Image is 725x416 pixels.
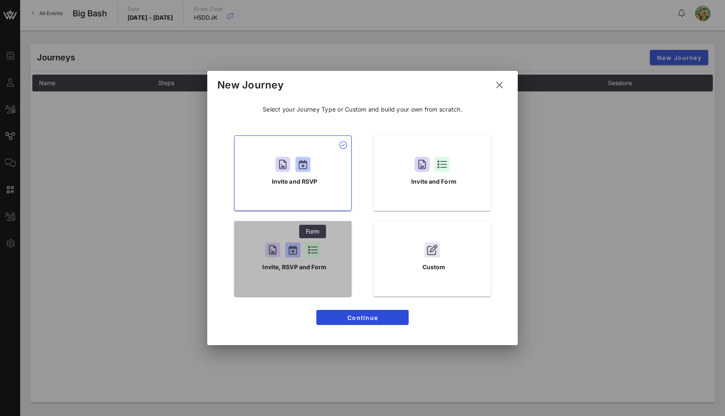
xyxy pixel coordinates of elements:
[323,314,402,321] span: Continue
[422,263,446,272] p: Custom
[411,177,456,186] p: Invite and Form
[316,310,409,325] button: Continue
[272,177,318,186] p: Invite and RSVP
[217,79,284,91] div: New Journey
[262,263,326,272] p: Invite, RSVP and Form
[263,105,462,114] p: Select your Journey Type or Custom and build your own from scratch.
